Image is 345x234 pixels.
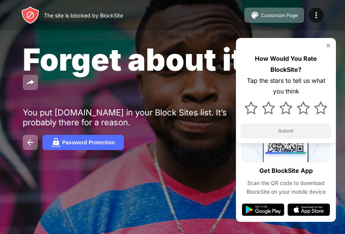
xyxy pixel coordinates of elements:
[52,138,61,147] img: password.svg
[240,75,331,97] div: Tap the stars to tell us what you think
[26,138,35,147] img: back.svg
[240,53,331,75] div: How Would You Rate BlockSite?
[250,11,259,20] img: pallet.svg
[42,135,124,150] button: Password Protection
[312,11,321,20] img: menu-icon.svg
[245,101,258,114] img: star.svg
[262,101,275,114] img: star.svg
[26,78,35,87] img: share.svg
[23,108,257,127] div: You put [DOMAIN_NAME] in your Block Sites list. It’s probably there for a reason.
[242,204,284,216] img: google-play.svg
[62,139,115,145] div: Password Protection
[287,204,330,216] img: app-store.svg
[261,13,298,18] div: Customize Page
[240,123,331,139] button: Submit
[244,8,304,23] button: Customize Page
[44,12,123,19] div: The site is blocked by BlockSite
[23,41,255,78] span: Forget about it.
[279,101,292,114] img: star.svg
[21,6,39,24] img: header-logo.svg
[325,43,331,49] img: rate-us-close.svg
[314,101,327,114] img: star.svg
[297,101,310,114] img: star.svg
